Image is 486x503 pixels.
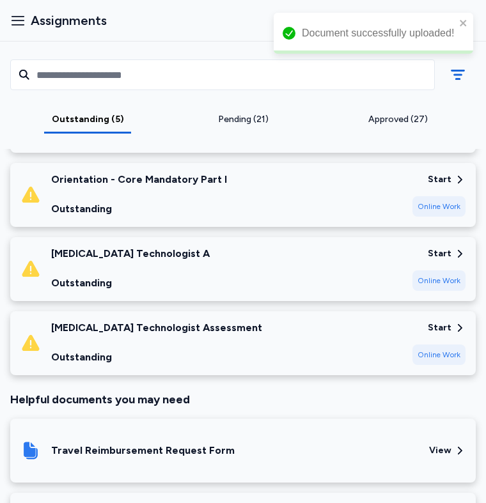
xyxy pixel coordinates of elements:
[302,26,455,41] div: Document successfully uploaded!
[412,344,466,365] div: Online Work
[10,391,476,408] div: Helpful documents you may need
[428,321,451,334] div: Start
[428,247,451,260] div: Start
[51,350,262,365] div: Outstanding
[459,18,468,28] button: close
[51,173,227,186] div: Orientation - Core Mandatory Part I
[51,444,235,457] div: Travel Reimbursement Request Form
[15,113,161,126] div: Outstanding (5)
[5,6,112,35] button: Assignments
[51,321,262,334] div: [MEDICAL_DATA] Technologist Assessment
[171,113,316,126] div: Pending (21)
[429,444,451,457] div: View
[325,113,471,126] div: Approved (27)
[51,247,210,260] div: [MEDICAL_DATA] Technologist A
[412,196,466,217] div: Online Work
[51,275,210,291] div: Outstanding
[412,270,466,291] div: Online Work
[428,173,451,186] div: Start
[51,201,227,217] div: Outstanding
[31,12,107,29] span: Assignments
